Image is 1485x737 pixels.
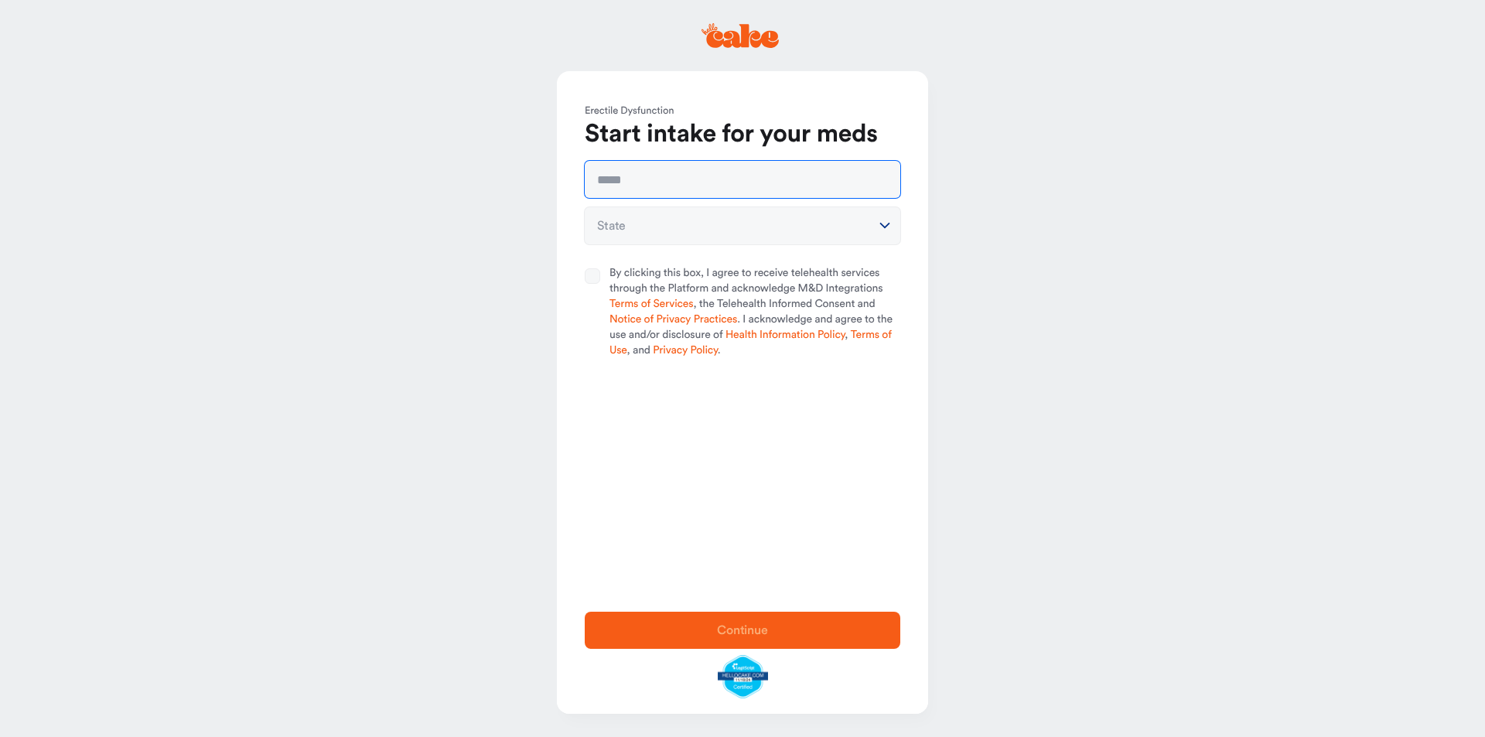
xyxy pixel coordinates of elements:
[609,329,892,356] a: Terms of Use
[585,104,900,119] div: Erectile Dysfunction
[585,268,600,284] button: By clicking this box, I agree to receive telehealth services through the Platform and acknowledge...
[609,314,737,325] a: Notice of Privacy Practices
[609,299,693,309] a: Terms of Services
[653,345,717,356] a: Privacy Policy
[717,624,768,636] span: Continue
[725,329,845,340] a: Health Information Policy
[585,119,900,150] h1: Start intake for your meds
[609,266,900,359] span: By clicking this box, I agree to receive telehealth services through the Platform and acknowledge...
[585,612,900,649] button: Continue
[718,655,768,698] img: legit-script-certified.png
